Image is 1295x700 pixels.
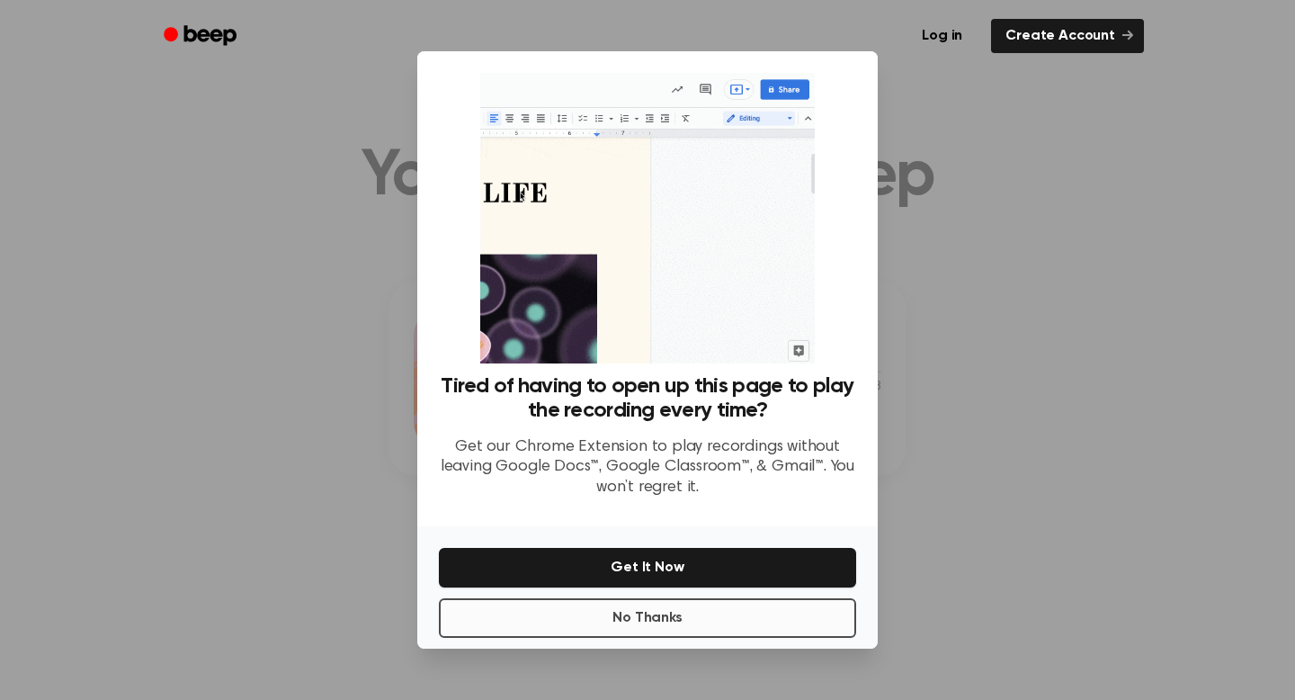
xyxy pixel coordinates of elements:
[439,548,856,588] button: Get It Now
[480,73,814,363] img: Beep extension in action
[439,598,856,638] button: No Thanks
[439,437,856,498] p: Get our Chrome Extension to play recordings without leaving Google Docs™, Google Classroom™, & Gm...
[439,374,856,423] h3: Tired of having to open up this page to play the recording every time?
[151,19,253,54] a: Beep
[904,15,980,57] a: Log in
[991,19,1144,53] a: Create Account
